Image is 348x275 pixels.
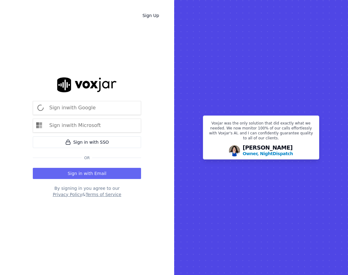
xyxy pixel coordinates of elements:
[33,101,141,115] button: Sign inwith Google
[137,10,164,21] a: Sign Up
[33,185,141,198] div: By signing in you agree to our &
[243,145,293,157] div: [PERSON_NAME]
[57,77,117,92] img: logo
[86,191,121,198] button: Terms of Service
[49,104,96,111] p: Sign in with Google
[33,136,141,148] a: Sign in with SSO
[53,191,82,198] button: Privacy Policy
[49,122,101,129] p: Sign in with Microsoft
[33,119,45,132] img: microsoft Sign in button
[33,168,141,179] button: Sign in with Email
[207,121,315,143] p: Voxjar was the only solution that did exactly what we needed. We now monitor 100% of our calls ef...
[243,151,293,157] p: Owner, NightDispatch
[82,155,92,160] span: Or
[33,119,141,133] button: Sign inwith Microsoft
[229,145,240,156] img: Avatar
